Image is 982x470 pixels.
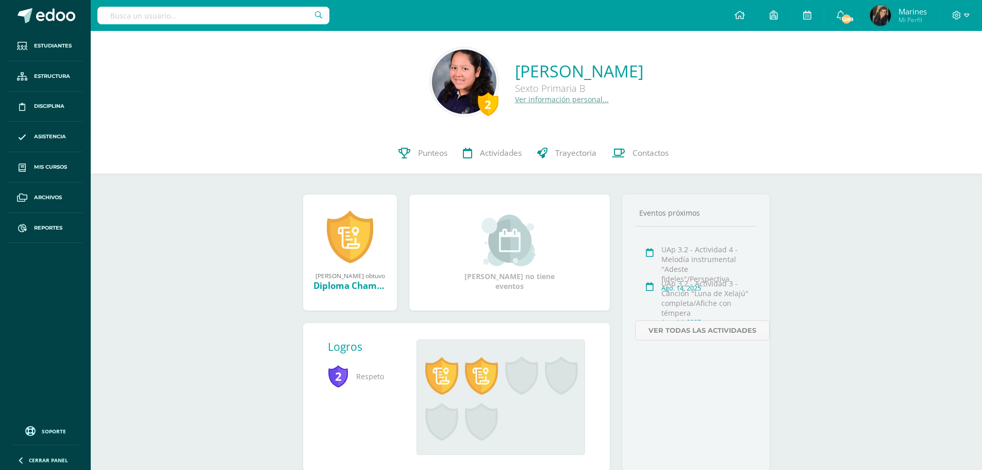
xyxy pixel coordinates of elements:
a: Actividades [455,133,529,174]
a: Estructura [8,61,82,92]
span: Cerrar panel [29,457,68,464]
span: Reportes [34,224,62,232]
span: Estructura [34,72,70,80]
a: Reportes [8,213,82,244]
span: 2 [328,364,348,388]
a: Archivos [8,183,82,213]
span: Trayectoria [555,148,596,158]
span: Soporte [42,428,66,435]
a: Mis cursos [8,152,82,183]
div: [PERSON_NAME] no tiene eventos [458,215,561,291]
img: event_small.png [481,215,538,266]
div: UAp 3.2 - Actividad 3 - Canción "Luna de Xelajú" completa/Afiche con témpera [661,279,754,318]
span: Respeto [328,362,400,391]
img: 605e646b819ee29ec80621c3529df381.png [870,5,891,26]
div: UAp 3.2 - Actividad 4 - Melodía instrumental "Adeste fideles"/Perspectiva [661,245,754,284]
span: Disciplina [34,102,64,110]
span: 1268 [841,13,852,25]
span: Marines [898,6,927,17]
span: Mis cursos [34,163,67,171]
input: Busca un usuario... [97,7,329,24]
span: Estudiantes [34,42,72,50]
a: Soporte [12,424,78,437]
div: [PERSON_NAME] obtuvo [313,271,387,280]
div: Eventos próximos [635,208,757,218]
a: Ver información personal... [515,94,609,104]
div: Diploma Champagnat [313,280,387,291]
span: Asistencia [34,133,66,141]
a: Asistencia [8,122,82,152]
a: Estudiantes [8,31,82,61]
a: Trayectoria [529,133,604,174]
a: Contactos [604,133,676,174]
div: 2 [478,92,498,116]
img: 7ad7d9491aa83aa03f49172de2de822d.png [432,50,496,114]
a: Disciplina [8,92,82,122]
span: Contactos [633,148,669,158]
a: [PERSON_NAME] [515,60,643,82]
div: Logros [328,339,408,354]
span: Archivos [34,193,62,202]
div: Ago. 14, 2025 [661,318,754,327]
span: Actividades [480,148,522,158]
a: Punteos [391,133,455,174]
div: Sexto Primaria B [515,82,643,94]
span: Mi Perfil [898,15,927,24]
span: Punteos [418,148,447,158]
a: Ver todas las actividades [635,320,770,341]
